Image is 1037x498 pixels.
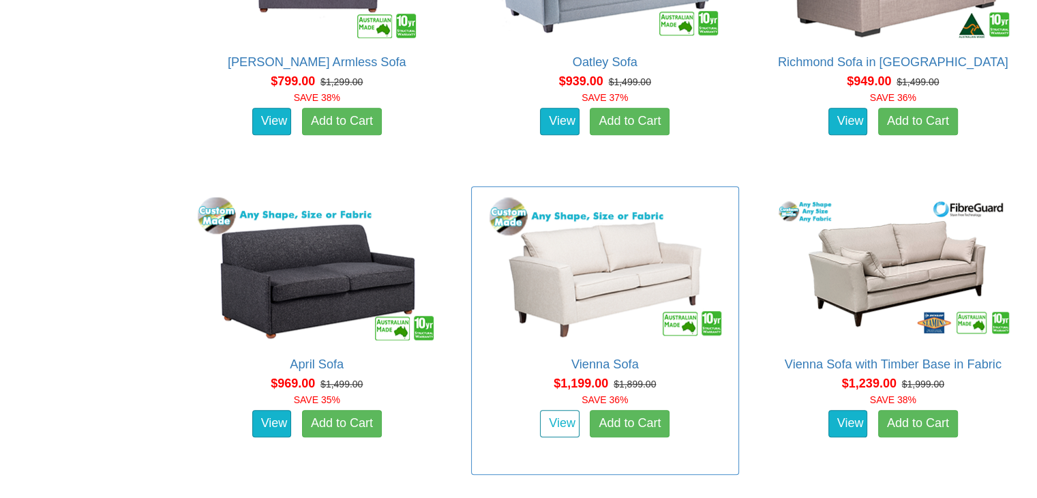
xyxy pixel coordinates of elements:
[228,55,406,69] a: [PERSON_NAME] Armless Sofa
[482,194,727,344] img: Vienna Sofa
[870,394,916,405] font: SAVE 38%
[582,92,628,103] font: SAVE 37%
[320,379,363,390] del: $1,499.00
[540,410,580,437] a: View
[828,410,868,437] a: View
[609,76,651,87] del: $1,499.00
[842,377,897,390] span: $1,239.00
[582,394,628,405] font: SAVE 36%
[878,410,958,437] a: Add to Cart
[294,394,340,405] font: SAVE 35%
[271,377,315,390] span: $969.00
[573,55,637,69] a: Oatley Sofa
[271,74,315,88] span: $799.00
[828,108,868,135] a: View
[252,108,292,135] a: View
[870,92,916,103] font: SAVE 36%
[302,410,382,437] a: Add to Cart
[252,410,292,437] a: View
[614,379,656,390] del: $1,899.00
[559,74,603,88] span: $939.00
[194,194,440,344] img: April Sofa
[847,74,891,88] span: $949.00
[590,410,670,437] a: Add to Cart
[778,55,1008,69] a: Richmond Sofa in [GEOGRAPHIC_DATA]
[302,108,382,135] a: Add to Cart
[897,76,939,87] del: $1,499.00
[320,76,363,87] del: $1,299.00
[878,108,958,135] a: Add to Cart
[540,108,580,135] a: View
[590,108,670,135] a: Add to Cart
[785,357,1002,371] a: Vienna Sofa with Timber Base in Fabric
[571,357,639,371] a: Vienna Sofa
[554,377,608,390] span: $1,199.00
[294,92,340,103] font: SAVE 38%
[902,379,944,390] del: $1,999.00
[770,194,1016,344] img: Vienna Sofa with Timber Base in Fabric
[290,357,344,371] a: April Sofa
